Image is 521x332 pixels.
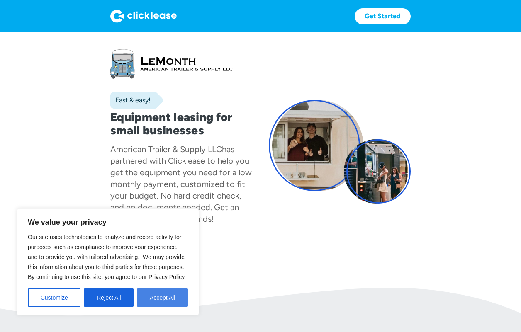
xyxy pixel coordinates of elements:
h1: Equipment leasing for small businesses [110,110,252,137]
p: We value your privacy [28,217,188,227]
span: Our site uses technologies to analyze and record activity for purposes such as compliance to impr... [28,234,186,280]
button: Customize [28,288,80,307]
div: We value your privacy [17,208,199,315]
div: has partnered with Clicklease to help you get the equipment you need for a low monthly payment, c... [110,144,252,224]
img: Logo [110,10,177,23]
a: Get Started [355,8,411,24]
div: Fast & easy! [110,96,151,104]
div: American Trailer & Supply LLC [110,144,222,154]
button: Accept All [137,288,188,307]
button: Reject All [84,288,134,307]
